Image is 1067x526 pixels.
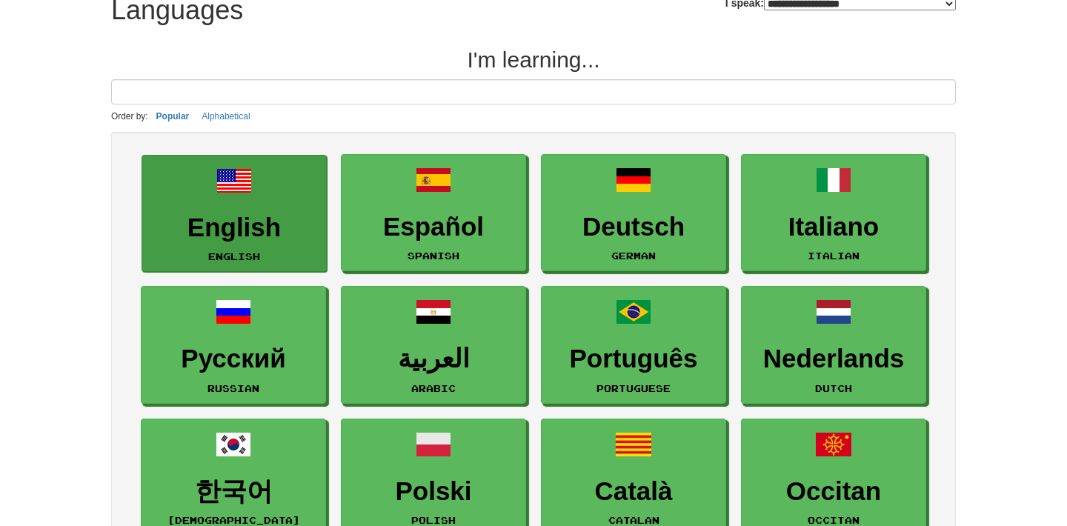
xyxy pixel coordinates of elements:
h3: 한국어 [149,477,318,506]
small: [DEMOGRAPHIC_DATA] [167,515,300,525]
h3: Español [349,213,518,242]
small: Arabic [411,383,456,393]
small: German [611,250,656,261]
small: Russian [207,383,259,393]
a: РусскийRussian [141,286,326,404]
h3: Italiano [749,213,918,242]
h3: Deutsch [549,213,718,242]
a: العربيةArabic [341,286,526,404]
button: Popular [152,108,194,124]
button: Alphabetical [197,108,254,124]
small: Italian [808,250,860,261]
a: EnglishEnglish [142,155,327,273]
a: EspañolSpanish [341,154,526,272]
h3: Polski [349,477,518,506]
small: Catalan [608,515,659,525]
small: Polish [411,515,456,525]
h3: Русский [149,344,318,373]
small: Order by: [111,111,148,121]
h2: I'm learning... [111,47,956,72]
h3: Nederlands [749,344,918,373]
a: NederlandsDutch [741,286,926,404]
h3: Català [549,477,718,506]
small: Spanish [408,250,459,261]
a: PortuguêsPortuguese [541,286,726,404]
h3: English [150,213,319,242]
h3: Occitan [749,477,918,506]
a: DeutschGerman [541,154,726,272]
small: Occitan [808,515,860,525]
h3: العربية [349,344,518,373]
h3: Português [549,344,718,373]
small: Dutch [815,383,852,393]
small: English [208,251,260,262]
a: ItalianoItalian [741,154,926,272]
small: Portuguese [596,383,671,393]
